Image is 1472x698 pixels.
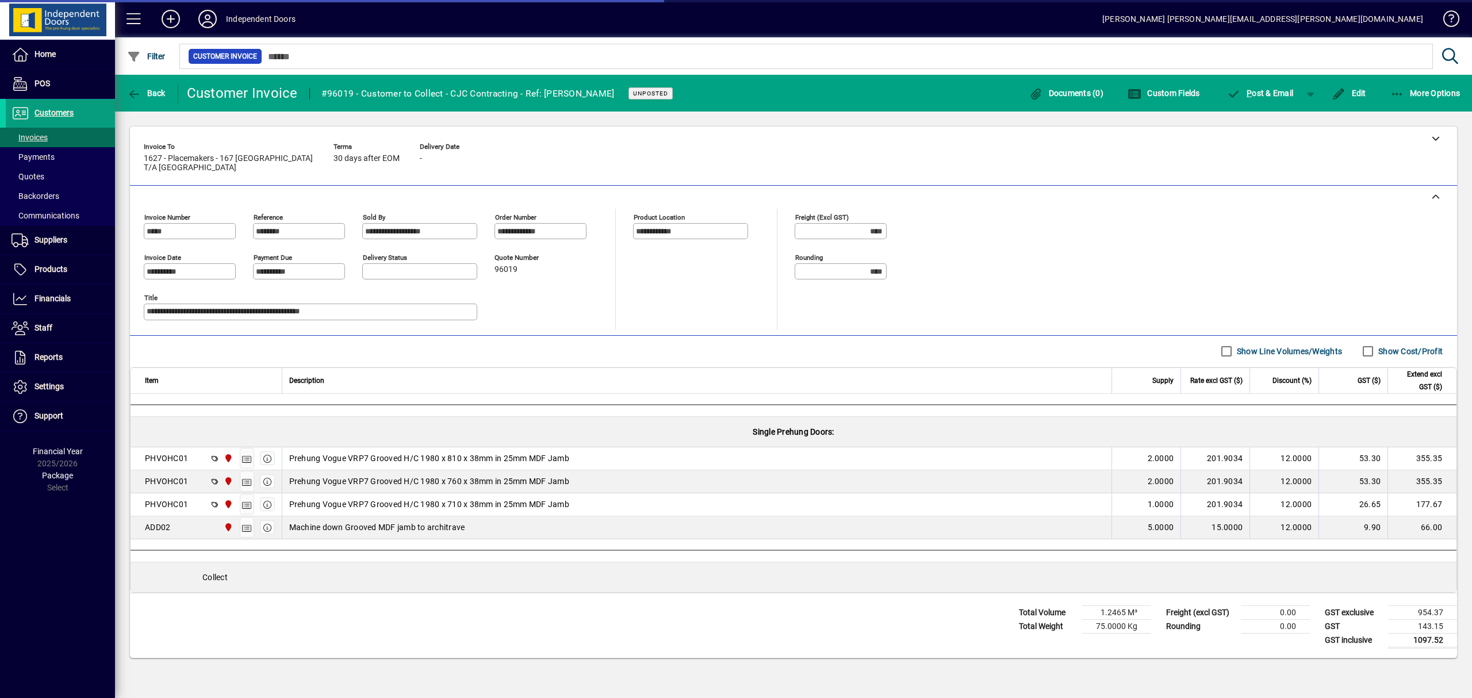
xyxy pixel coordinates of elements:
span: Description [289,374,324,387]
td: GST inclusive [1319,633,1388,647]
td: Freight (excl GST) [1160,605,1241,619]
div: PHVOHC01 [145,452,188,464]
span: 1.0000 [1148,498,1174,510]
span: Customer Invoice [193,51,257,62]
span: Unposted [633,90,668,97]
mat-label: Order number [495,213,536,221]
a: Communications [6,206,115,225]
mat-label: Freight (excl GST) [795,213,849,221]
td: 9.90 [1318,516,1387,539]
td: 0.00 [1241,605,1310,619]
span: More Options [1390,89,1460,98]
div: 201.9034 [1188,498,1243,510]
td: 1097.52 [1388,633,1457,647]
div: Customer Invoice [187,84,298,102]
span: Prehung Vogue VRP7 Grooved H/C 1980 x 810 x 38mm in 25mm MDF Jamb [289,452,569,464]
button: Custom Fields [1125,83,1203,103]
span: Christchurch [221,498,234,511]
div: 201.9034 [1188,475,1243,487]
span: GST ($) [1358,374,1381,387]
div: #96019 - Customer to Collect - CJC Contracting - Ref: [PERSON_NAME] [321,85,615,103]
div: 201.9034 [1188,452,1243,464]
app-page-header-button: Back [115,83,178,103]
span: Financial Year [33,447,83,456]
button: Profile [189,9,226,29]
span: Prehung Vogue VRP7 Grooved H/C 1980 x 710 x 38mm in 25mm MDF Jamb [289,498,569,510]
a: Backorders [6,186,115,206]
td: Rounding [1160,619,1241,633]
span: Products [34,264,67,274]
span: Payments [11,152,55,162]
span: Documents (0) [1029,89,1103,98]
button: Edit [1329,83,1369,103]
span: Reports [34,352,63,362]
div: PHVOHC01 [145,475,188,487]
td: 53.30 [1318,447,1387,470]
mat-label: Invoice date [144,254,181,262]
div: Collect [131,562,1456,592]
mat-label: Invoice number [144,213,190,221]
a: Suppliers [6,226,115,255]
td: Total Volume [1013,605,1082,619]
span: Invoices [11,133,48,142]
td: 177.67 [1387,493,1456,516]
span: Suppliers [34,235,67,244]
div: 15.0000 [1188,521,1243,533]
span: Christchurch [221,452,234,465]
span: Support [34,411,63,420]
span: 96019 [494,265,517,274]
button: Post & Email [1221,83,1299,103]
div: ADD02 [145,521,170,533]
span: 1627 - Placemakers - 167 [GEOGRAPHIC_DATA] T/A [GEOGRAPHIC_DATA] [144,154,316,172]
td: 12.0000 [1249,470,1318,493]
span: - [420,154,422,163]
span: Custom Fields [1128,89,1200,98]
span: 2.0000 [1148,475,1174,487]
a: Financials [6,285,115,313]
mat-label: Delivery status [363,254,407,262]
span: 30 days after EOM [333,154,400,163]
td: 12.0000 [1249,447,1318,470]
span: Settings [34,382,64,391]
td: 66.00 [1387,516,1456,539]
mat-label: Product location [634,213,685,221]
span: Christchurch [221,475,234,488]
td: 355.35 [1387,447,1456,470]
span: Supply [1152,374,1174,387]
button: Documents (0) [1026,83,1106,103]
button: Add [152,9,189,29]
span: Package [42,471,73,480]
td: GST [1319,619,1388,633]
span: Staff [34,323,52,332]
td: 75.0000 Kg [1082,619,1151,633]
a: POS [6,70,115,98]
a: Knowledge Base [1435,2,1458,40]
span: Filter [127,52,166,61]
td: 53.30 [1318,470,1387,493]
a: Reports [6,343,115,372]
mat-label: Sold by [363,213,385,221]
span: Back [127,89,166,98]
span: Quote number [494,254,563,262]
td: 954.37 [1388,605,1457,619]
mat-label: Reference [254,213,283,221]
span: 5.0000 [1148,521,1174,533]
span: 2.0000 [1148,452,1174,464]
span: ost & Email [1227,89,1294,98]
a: Support [6,402,115,431]
td: 12.0000 [1249,493,1318,516]
span: Financials [34,294,71,303]
td: GST exclusive [1319,605,1388,619]
td: 26.65 [1318,493,1387,516]
span: Discount (%) [1272,374,1312,387]
div: Independent Doors [226,10,296,28]
a: Invoices [6,128,115,147]
div: PHVOHC01 [145,498,188,510]
span: Item [145,374,159,387]
span: Rate excl GST ($) [1190,374,1243,387]
span: POS [34,79,50,88]
a: Quotes [6,167,115,186]
span: Backorders [11,191,59,201]
span: Customers [34,108,74,117]
td: 12.0000 [1249,516,1318,539]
